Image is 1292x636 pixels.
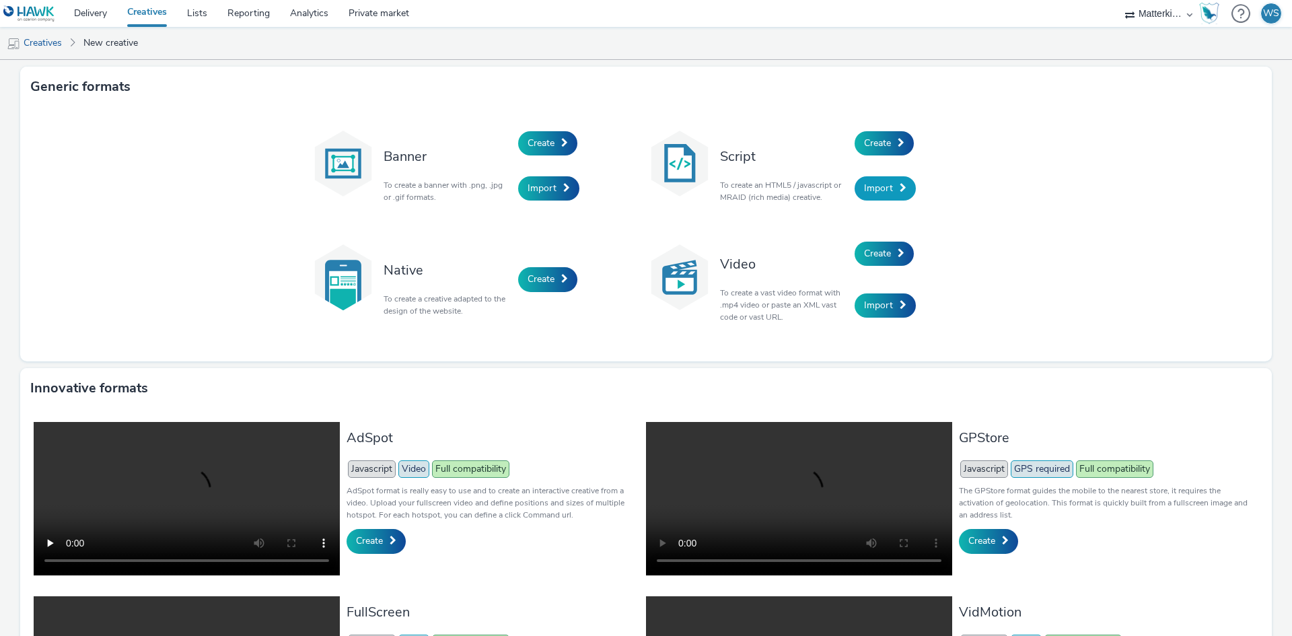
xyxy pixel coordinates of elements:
span: Video [398,460,429,478]
h3: Banner [384,147,511,166]
span: Create [864,247,891,260]
p: To create a banner with .png, .jpg or .gif formats. [384,179,511,203]
span: Full compatibility [1076,460,1153,478]
span: Create [528,273,554,285]
span: Javascript [348,460,396,478]
p: To create a vast video format with .mp4 video or paste an XML vast code or vast URL. [720,287,848,323]
h3: Generic formats [30,77,131,97]
span: GPS required [1011,460,1073,478]
h3: Script [720,147,848,166]
a: Import [855,293,916,318]
a: Create [518,131,577,155]
span: Import [528,182,557,195]
a: Import [518,176,579,201]
a: Create [518,267,577,291]
img: mobile [7,37,20,50]
span: Create [356,534,383,547]
img: native.svg [310,244,377,311]
h3: GPStore [959,429,1252,447]
h3: Video [720,255,848,273]
span: Full compatibility [432,460,509,478]
a: Create [347,529,406,553]
h3: VidMotion [959,603,1252,621]
a: New creative [77,27,145,59]
span: Import [864,299,893,312]
p: AdSpot format is really easy to use and to create an interactive creative from a video. Upload yo... [347,485,639,521]
span: Import [864,182,893,195]
img: code.svg [646,130,713,197]
h3: AdSpot [347,429,639,447]
img: banner.svg [310,130,377,197]
p: To create an HTML5 / javascript or MRAID (rich media) creative. [720,179,848,203]
h3: Native [384,261,511,279]
img: Hawk Academy [1199,3,1219,24]
a: Create [855,242,914,266]
a: Import [855,176,916,201]
span: Create [968,534,995,547]
a: Create [959,529,1018,553]
div: WS [1263,3,1279,24]
h3: Innovative formats [30,378,148,398]
span: Javascript [960,460,1008,478]
span: Create [528,137,554,149]
a: Create [855,131,914,155]
img: undefined Logo [3,5,55,22]
span: Create [864,137,891,149]
p: To create a creative adapted to the design of the website. [384,293,511,317]
img: video.svg [646,244,713,311]
p: The GPStore format guides the mobile to the nearest store, it requires the activation of geolocat... [959,485,1252,521]
a: Hawk Academy [1199,3,1225,24]
h3: FullScreen [347,603,639,621]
